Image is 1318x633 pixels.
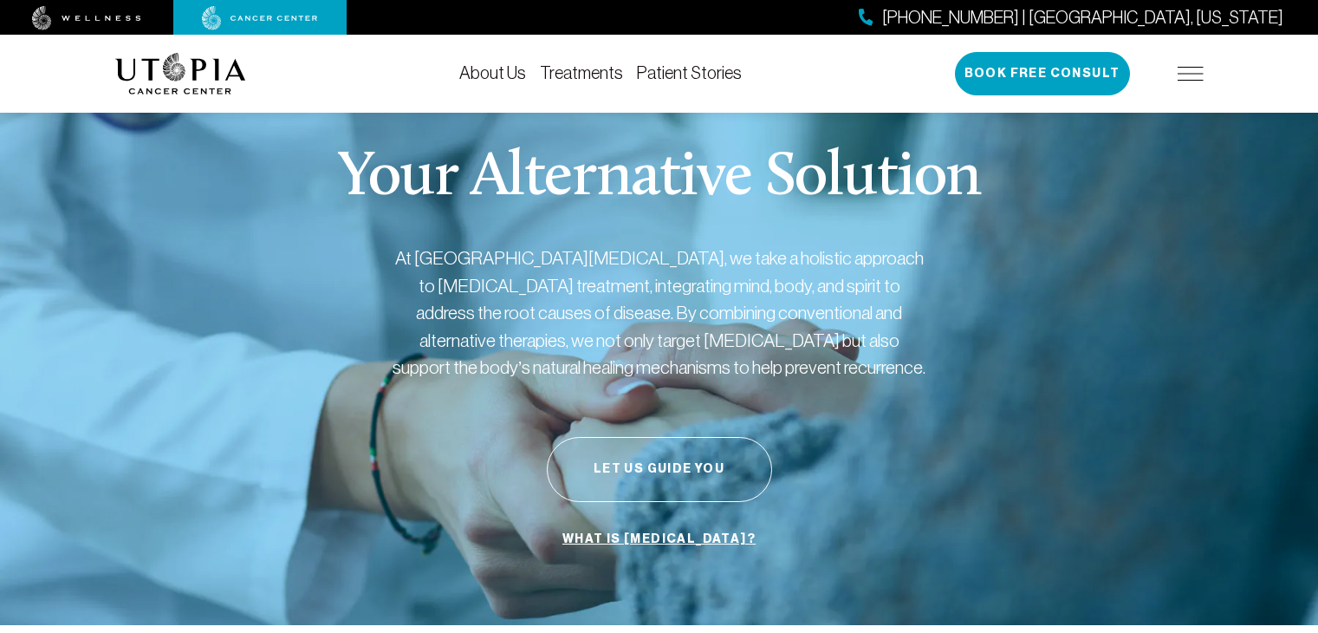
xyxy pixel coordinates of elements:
button: Book Free Consult [955,52,1130,95]
img: logo [115,53,246,95]
p: At [GEOGRAPHIC_DATA][MEDICAL_DATA], we take a holistic approach to [MEDICAL_DATA] treatment, inte... [391,245,928,382]
p: Your Alternative Solution [337,147,981,210]
a: Patient Stories [637,63,742,82]
img: wellness [32,6,141,30]
span: [PHONE_NUMBER] | [GEOGRAPHIC_DATA], [US_STATE] [882,5,1283,30]
a: Treatments [540,63,623,82]
img: cancer center [202,6,318,30]
img: icon-hamburger [1178,67,1204,81]
a: About Us [459,63,526,82]
button: Let Us Guide You [547,437,772,502]
a: What is [MEDICAL_DATA]? [558,523,760,556]
a: [PHONE_NUMBER] | [GEOGRAPHIC_DATA], [US_STATE] [859,5,1283,30]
